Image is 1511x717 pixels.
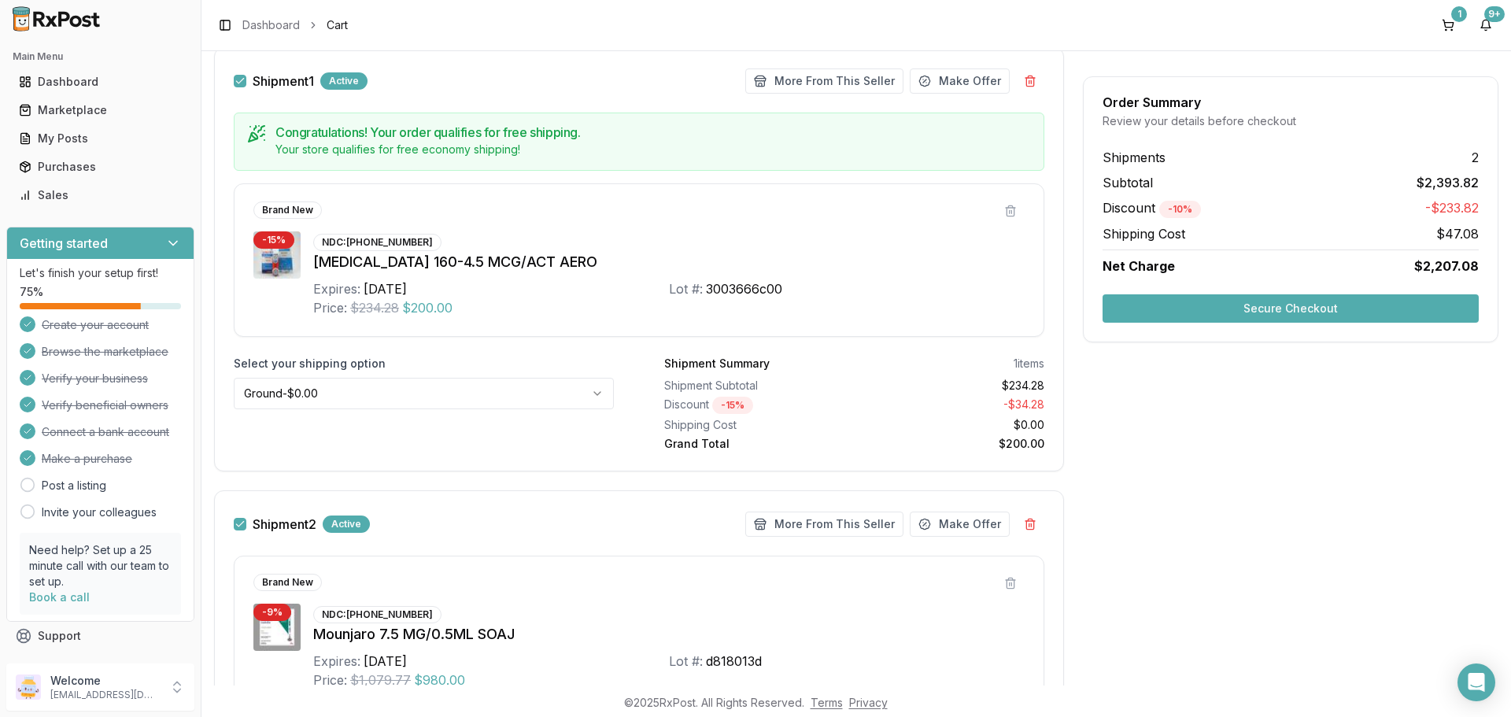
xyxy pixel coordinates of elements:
img: RxPost Logo [6,6,107,31]
nav: breadcrumb [242,17,348,33]
span: Shipping Cost [1103,224,1185,243]
div: Expires: [313,652,360,671]
span: Shipment 1 [253,75,314,87]
span: $1,079.77 [350,671,411,689]
span: Browse the marketplace [42,344,168,360]
span: Verify beneficial owners [42,397,168,413]
div: Active [320,72,368,90]
span: $47.08 [1436,224,1479,243]
button: 9+ [1473,13,1498,38]
a: Marketplace [13,96,188,124]
div: 9+ [1484,6,1505,22]
div: Open Intercom Messenger [1457,663,1495,701]
button: More From This Seller [745,512,903,537]
div: Shipment Subtotal [664,378,848,394]
span: Feedback [38,656,91,672]
div: [MEDICAL_DATA] 160-4.5 MCG/ACT AERO [313,251,1025,273]
h3: Getting started [20,234,108,253]
span: $980.00 [414,671,465,689]
div: Grand Total [664,436,848,452]
span: Connect a bank account [42,424,169,440]
a: Terms [811,696,843,709]
a: Sales [13,181,188,209]
img: Mounjaro 7.5 MG/0.5ML SOAJ [253,604,301,651]
div: My Posts [19,131,182,146]
div: Brand New [253,574,322,591]
a: Invite your colleagues [42,504,157,520]
h5: Congratulations! Your order qualifies for free shipping. [275,126,1031,139]
a: My Posts [13,124,188,153]
div: 3003666c00 [706,279,782,298]
span: Cart [327,17,348,33]
div: Price: [313,671,347,689]
div: Sales [19,187,182,203]
button: Make Offer [910,68,1010,94]
button: More From This Seller [745,68,903,94]
div: Active [323,516,370,533]
button: Sales [6,183,194,208]
div: Lot #: [669,279,703,298]
p: Need help? Set up a 25 minute call with our team to set up. [29,542,172,589]
div: Expires: [313,279,360,298]
span: Shipments [1103,148,1166,167]
span: $2,207.08 [1414,257,1479,275]
span: $200.00 [402,298,453,317]
div: d818013d [706,652,762,671]
a: Dashboard [13,68,188,96]
p: [EMAIL_ADDRESS][DOMAIN_NAME] [50,689,160,701]
button: Secure Checkout [1103,294,1479,323]
a: Post a listing [42,478,106,493]
img: Symbicort 160-4.5 MCG/ACT AERO [253,231,301,279]
a: Privacy [849,696,888,709]
div: 1 [1451,6,1467,22]
a: Book a call [29,590,90,604]
div: [DATE] [364,652,407,671]
img: User avatar [16,674,41,700]
div: NDC: [PHONE_NUMBER] [313,234,441,251]
span: -$233.82 [1425,198,1479,218]
div: Review your details before checkout [1103,113,1479,129]
button: Support [6,622,194,650]
span: Subtotal [1103,173,1153,192]
p: Let's finish your setup first! [20,265,181,281]
h2: Main Menu [13,50,188,63]
div: Brand New [253,201,322,219]
div: Order Summary [1103,96,1479,109]
div: Purchases [19,159,182,175]
div: Mounjaro 7.5 MG/0.5ML SOAJ [313,623,1025,645]
span: Create your account [42,317,149,333]
span: 75 % [20,284,43,300]
span: 2 [1472,148,1479,167]
span: Discount [1103,200,1201,216]
span: Net Charge [1103,258,1175,274]
label: Select your shipping option [234,356,614,371]
button: Purchases [6,154,194,179]
div: Dashboard [19,74,182,90]
a: Purchases [13,153,188,181]
p: Welcome [50,673,160,689]
button: Make Offer [910,512,1010,537]
button: 1 [1435,13,1461,38]
div: Lot #: [669,652,703,671]
div: Shipping Cost [664,417,848,433]
div: - 15 % [253,231,294,249]
button: My Posts [6,126,194,151]
div: - 15 % [712,397,753,414]
div: Marketplace [19,102,182,118]
div: Price: [313,298,347,317]
span: Shipment 2 [253,518,316,530]
button: Dashboard [6,69,194,94]
a: Dashboard [242,17,300,33]
div: - 9 % [253,604,291,621]
span: Make a purchase [42,451,132,467]
button: Marketplace [6,98,194,123]
div: - 10 % [1159,201,1201,218]
div: NDC: [PHONE_NUMBER] [313,606,441,623]
div: $200.00 [861,436,1045,452]
div: $0.00 [861,417,1045,433]
div: [DATE] [364,279,407,298]
span: Verify your business [42,371,148,386]
div: Shipment Summary [664,356,770,371]
span: $2,393.82 [1417,173,1479,192]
